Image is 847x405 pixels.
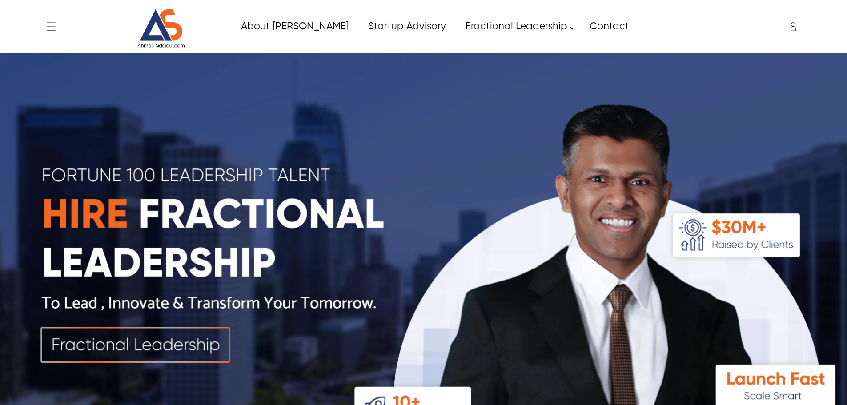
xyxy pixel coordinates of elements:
[128,9,194,49] img: Website Logo for Ahmad Siddiqui
[231,16,358,36] a: About Ahmad
[455,16,579,36] a: Fractional Leadership
[579,16,638,36] a: Contact
[112,9,211,49] a: Website Logo for Ahmad Siddiqui
[784,18,798,36] div: Enter to Open SignUp and Register OverLay
[358,16,455,36] a: Startup Advisory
